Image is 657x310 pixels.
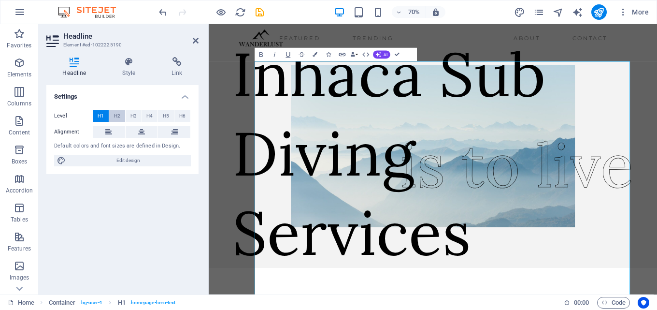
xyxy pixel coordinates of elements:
[156,57,199,77] h4: Link
[384,53,387,57] span: AI
[392,6,426,18] button: 70%
[295,48,308,61] button: Strikethrough
[142,110,158,122] button: H4
[533,7,544,18] i: Pages (Ctrl+Alt+S)
[553,7,564,18] i: Navigator
[601,297,626,309] span: Code
[533,6,545,18] button: pages
[126,110,142,122] button: H3
[431,8,440,16] i: On resize automatically adjust zoom level to fit chosen device.
[268,48,281,61] button: Italic (Ctrl+I)
[553,6,564,18] button: navigator
[49,297,76,309] span: Click to select. Double-click to edit
[114,110,120,122] span: H2
[174,110,190,122] button: H6
[69,155,188,166] span: Edit design
[54,110,93,122] label: Level
[163,110,169,122] span: H5
[591,4,607,20] button: publish
[56,6,128,18] img: Editor Logo
[49,297,176,309] nav: breadcrumb
[254,7,265,18] i: Save (Ctrl+S)
[146,110,153,122] span: H4
[7,71,32,78] p: Elements
[46,85,199,103] h4: Settings
[12,158,28,165] p: Boxes
[54,155,191,166] button: Edit design
[581,299,582,306] span: :
[215,6,227,18] button: Click here to leave preview mode and continue editing
[106,57,156,77] h4: Style
[572,7,583,18] i: AI Writer
[118,297,126,309] span: Click to select. Double-click to edit
[349,48,359,61] button: Data Bindings
[9,129,30,136] p: Content
[572,6,584,18] button: text_generator
[54,142,191,150] div: Default colors and font sizes are defined in Design.
[614,4,653,20] button: More
[309,48,322,61] button: Colors
[7,42,31,49] p: Favorites
[63,32,199,41] h2: Headline
[638,297,649,309] button: Usercentrics
[46,57,106,77] h4: Headline
[574,297,589,309] span: 00 00
[93,110,109,122] button: H1
[157,6,169,18] button: undo
[593,7,604,18] i: Publish
[8,297,34,309] a: Click to cancel selection. Double-click to open Pages
[514,6,526,18] button: design
[63,41,179,49] h3: Element #ed-1022225190
[406,6,422,18] h6: 70%
[359,48,372,61] button: HTML
[7,100,31,107] p: Columns
[130,110,137,122] span: H3
[618,7,649,17] span: More
[79,297,102,309] span: . bg-user-1
[597,297,630,309] button: Code
[129,297,176,309] span: . homepage-hero-text
[98,110,104,122] span: H1
[391,48,404,61] button: Confirm (Ctrl+⏎)
[282,48,295,61] button: Underline (Ctrl+U)
[336,48,349,61] button: Link
[109,110,125,122] button: H2
[564,297,589,309] h6: Session time
[11,216,28,223] p: Tables
[157,7,169,18] i: Undo: Move elements (Ctrl+Z)
[6,187,33,194] p: Accordion
[158,110,174,122] button: H5
[373,51,390,59] button: AI
[514,7,525,18] i: Design (Ctrl+Alt+Y)
[10,274,29,281] p: Images
[179,110,186,122] span: H6
[54,126,93,138] label: Alignment
[234,6,246,18] button: reload
[255,48,268,61] button: Bold (Ctrl+B)
[254,6,265,18] button: save
[8,245,31,252] p: Features
[322,48,335,61] button: Icons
